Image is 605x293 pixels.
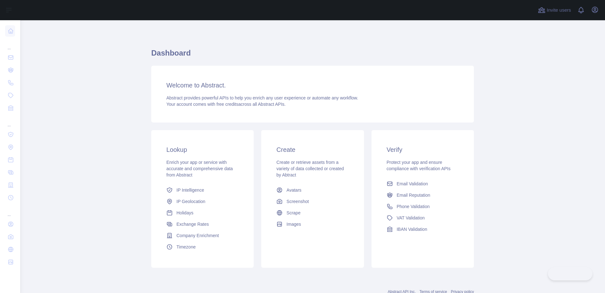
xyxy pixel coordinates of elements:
a: Images [274,218,351,230]
span: Scrape [286,210,300,216]
span: Your account comes with across all Abstract APIs. [166,102,285,107]
span: Exchange Rates [176,221,209,227]
a: Phone Validation [384,201,461,212]
span: Holidays [176,210,193,216]
h1: Dashboard [151,48,474,63]
span: Protect your app and ensure compliance with verification APIs [387,160,451,171]
span: Enrich your app or service with accurate and comprehensive data from Abstract [166,160,233,177]
a: IP Intelligence [164,184,241,196]
span: Images [286,221,301,227]
a: Exchange Rates [164,218,241,230]
a: Timezone [164,241,241,253]
span: IBAN Validation [397,226,427,232]
a: Company Enrichment [164,230,241,241]
span: Email Validation [397,181,428,187]
a: VAT Validation [384,212,461,224]
div: ... [5,205,15,217]
a: Holidays [164,207,241,218]
a: Scrape [274,207,351,218]
a: Avatars [274,184,351,196]
span: Avatars [286,187,301,193]
span: Abstract provides powerful APIs to help you enrich any user experience or automate any workflow. [166,95,358,100]
span: Company Enrichment [176,232,219,239]
span: Invite users [547,7,571,14]
a: Email Reputation [384,189,461,201]
a: IP Geolocation [164,196,241,207]
div: ... [5,38,15,51]
span: Timezone [176,244,196,250]
h3: Verify [387,145,459,154]
span: VAT Validation [397,215,425,221]
span: free credits [216,102,238,107]
h3: Lookup [166,145,239,154]
span: Email Reputation [397,192,430,198]
span: Phone Validation [397,203,430,210]
a: Screenshot [274,196,351,207]
a: Email Validation [384,178,461,189]
h3: Create [276,145,349,154]
a: IBAN Validation [384,224,461,235]
span: Create or retrieve assets from a variety of data collected or created by Abtract [276,160,344,177]
h3: Welcome to Abstract. [166,81,459,90]
span: Screenshot [286,198,309,205]
span: IP Geolocation [176,198,205,205]
button: Invite users [537,5,572,15]
div: ... [5,115,15,128]
span: IP Intelligence [176,187,204,193]
iframe: Toggle Customer Support [548,267,592,280]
